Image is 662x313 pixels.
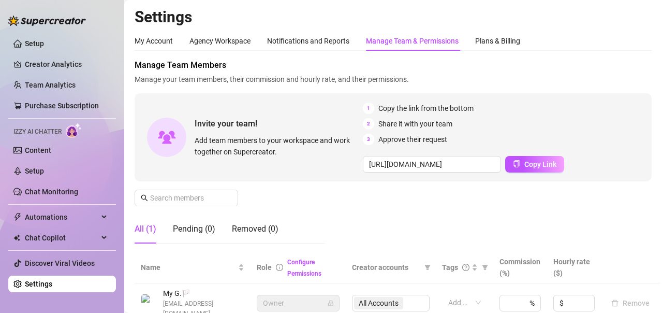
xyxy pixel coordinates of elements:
div: Removed (0) [232,223,278,235]
iframe: Intercom live chat [627,278,652,303]
span: info-circle [276,264,283,271]
span: Manage Team Members [135,59,652,72]
img: Chat Copilot [13,234,20,241]
span: Invite your team! [195,117,363,130]
img: My Good Latin [141,294,158,311]
span: My G. 🏳️ [163,288,244,299]
img: AI Chatter [66,123,82,138]
span: Copy the link from the bottom [378,103,474,114]
th: Name [135,252,251,283]
span: 3 [363,134,374,145]
span: filter [422,260,433,275]
span: thunderbolt [13,213,22,221]
span: Tags [442,262,458,273]
span: Automations [25,209,98,225]
a: Discover Viral Videos [25,259,95,267]
span: copy [513,160,520,167]
span: search [141,194,148,202]
a: Setup [25,39,44,48]
span: Share it with your team [378,118,452,130]
a: Creator Analytics [25,56,108,73]
span: Approve their request [378,134,447,145]
span: Owner [263,295,333,311]
div: Agency Workspace [189,35,251,47]
span: Add team members to your workspace and work together on Supercreator. [195,135,359,158]
div: Pending (0) [173,223,215,235]
th: Commission (%) [493,252,547,283]
a: Configure Permissions [287,259,321,277]
span: Manage your team members, their commission and hourly rate, and their permissions. [135,74,652,85]
a: Content [25,146,51,154]
span: Name [141,262,236,273]
th: Hourly rate ($) [547,252,601,283]
button: Copy Link [505,156,564,173]
input: Search members [150,192,224,204]
a: Setup [25,167,44,175]
span: Copy Link [524,160,556,168]
h2: Settings [135,7,652,27]
span: Izzy AI Chatter [13,127,62,137]
div: My Account [135,35,173,47]
span: 1 [363,103,374,114]
span: Creator accounts [352,262,420,273]
span: filter [480,260,490,275]
span: Role [257,263,272,272]
span: Chat Copilot [25,230,98,246]
a: Purchase Subscription [25,102,99,110]
div: Plans & Billing [475,35,520,47]
div: All (1) [135,223,156,235]
div: Notifications and Reports [267,35,349,47]
span: filter [482,264,488,271]
a: Settings [25,280,52,288]
button: Remove [607,297,654,309]
span: lock [328,300,334,306]
img: logo-BBDzfeDw.svg [8,16,86,26]
a: Chat Monitoring [25,188,78,196]
div: Manage Team & Permissions [366,35,459,47]
span: 2 [363,118,374,130]
span: filter [424,264,431,271]
span: question-circle [462,264,469,271]
a: Team Analytics [25,81,76,89]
